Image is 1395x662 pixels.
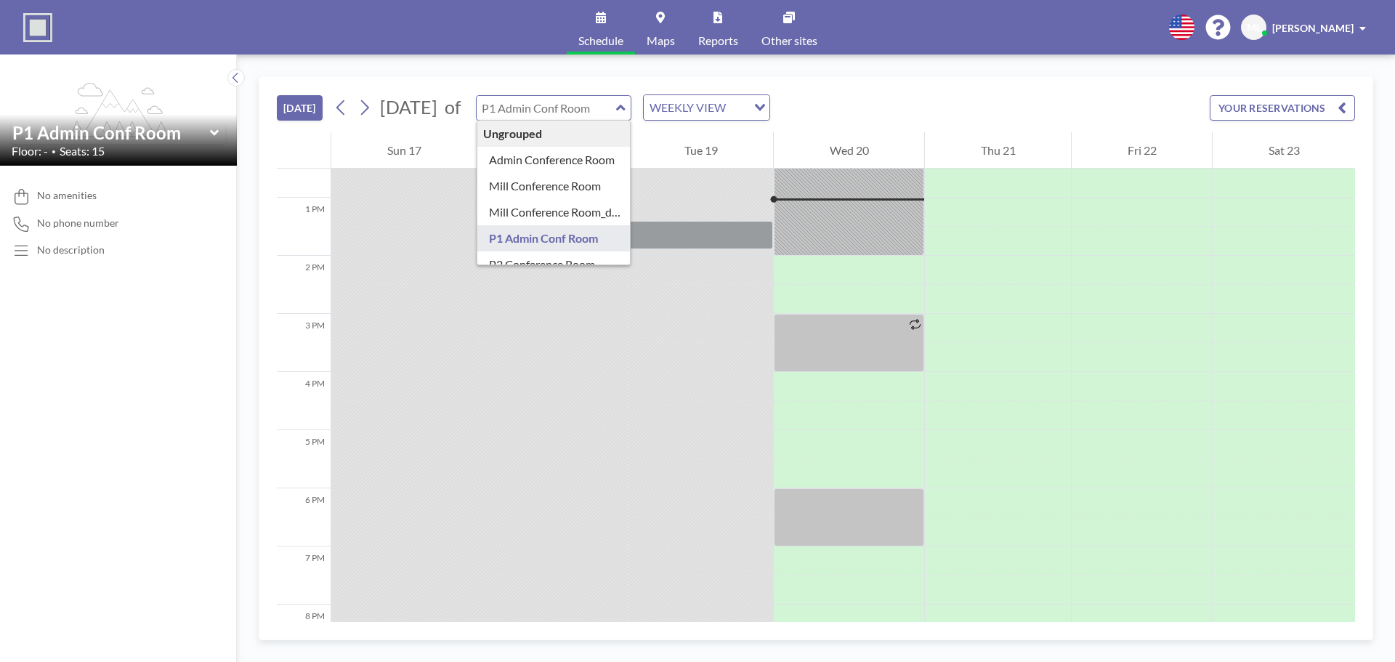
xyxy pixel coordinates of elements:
[277,95,323,121] button: [DATE]
[380,96,437,118] span: [DATE]
[1213,132,1355,169] div: Sat 23
[647,98,729,117] span: WEEKLY VIEW
[1272,22,1354,34] span: [PERSON_NAME]
[647,35,675,47] span: Maps
[277,198,331,256] div: 1 PM
[277,430,331,488] div: 5 PM
[445,96,461,118] span: of
[52,147,56,156] span: •
[477,173,631,199] div: Mill Conference Room
[37,189,97,202] span: No amenities
[12,144,48,158] span: Floor: -
[37,243,105,257] div: No description
[1210,95,1355,121] button: YOUR RESERVATIONS
[578,35,623,47] span: Schedule
[277,546,331,605] div: 7 PM
[477,121,631,147] div: Ungrouped
[477,251,631,278] div: P2 Conference Room
[1072,132,1212,169] div: Fri 22
[730,98,745,117] input: Search for option
[698,35,738,47] span: Reports
[477,96,616,120] input: P1 Admin Conf Room
[277,314,331,372] div: 3 PM
[60,144,105,158] span: Seats: 15
[925,132,1071,169] div: Thu 21
[774,132,924,169] div: Wed 20
[331,132,477,169] div: Sun 17
[628,132,773,169] div: Tue 19
[477,225,631,251] div: P1 Admin Conf Room
[23,13,52,42] img: organization-logo
[644,95,769,120] div: Search for option
[761,35,817,47] span: Other sites
[277,372,331,430] div: 4 PM
[277,140,331,198] div: 12 PM
[37,217,119,230] span: No phone number
[12,122,210,143] input: P1 Admin Conf Room
[277,256,331,314] div: 2 PM
[1247,21,1261,34] span: ML
[477,147,631,173] div: Admin Conference Room
[277,488,331,546] div: 6 PM
[477,199,631,225] div: Mill Conference Room_duplicate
